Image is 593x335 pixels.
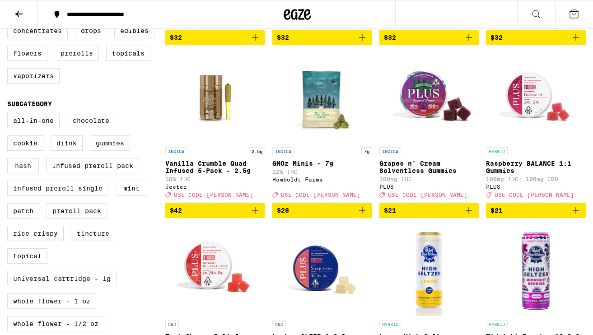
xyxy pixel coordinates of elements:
p: GMOz Minis - 7g [272,160,372,167]
p: Grapes n' Cream Solventless Gummies [379,160,479,174]
label: Universal Cartridge - 1g [7,271,117,286]
img: Jeeter - Vanilla Crumble Quad Infused 5-Pack - 2.5g [170,52,260,143]
p: CBD [272,320,286,328]
div: Jeeter [165,184,265,190]
span: $42 [170,207,182,214]
p: Raspberry BALANCE 1:1 Gummies [486,160,586,174]
div: PLUS [379,184,479,190]
label: Drops [75,23,107,38]
p: 100mg THC [379,176,479,182]
a: Open page for Vanilla Crumble Quad Infused 5-Pack - 2.5g from Jeeter [165,52,265,202]
button: Add to bag [379,30,479,45]
label: Cookie [7,135,43,151]
p: 38% THC [165,176,265,182]
legend: Subcategory [7,100,52,107]
span: $32 [490,34,503,41]
label: Infused Preroll Single [7,181,108,196]
img: PLUS - Lychee SLEEP 1:2:3 Gummies [277,225,367,316]
span: $21 [490,207,503,214]
p: 100mg THC: 100mg CBD [486,176,586,182]
label: Concentrates [7,23,68,38]
button: Add to bag [272,30,372,45]
label: Topical [7,248,47,264]
a: Open page for Grapes n' Cream Solventless Gummies from PLUS [379,52,479,202]
img: PLUS - Tart Cherry Relief 20:5:1 Gummies [170,225,260,316]
p: 7g [361,147,372,155]
label: Edibles [114,23,154,38]
img: Humboldt Farms - GMOz Minis - 7g [277,52,367,143]
button: Add to bag [486,203,586,218]
span: USE CODE [PERSON_NAME] [281,192,360,198]
label: Infused Preroll Pack [46,158,139,173]
a: Open page for GMOz Minis - 7g from Humboldt Farms [272,52,372,202]
label: Topicals [106,46,150,61]
span: $32 [277,34,289,41]
label: Whole Flower - 1/2 oz [7,316,104,331]
label: All-In-One [7,113,60,128]
p: INDICA [272,147,294,155]
img: Pabst Labs - Midnight Berries 10:3:2 High Seltzer [490,225,581,316]
span: $21 [384,207,396,214]
span: USE CODE [PERSON_NAME] [495,192,574,198]
img: PLUS - Raspberry BALANCE 1:1 Gummies [491,52,581,143]
button: Add to bag [165,203,265,218]
span: $28 [277,207,289,214]
span: Hi. Need any help? [5,6,65,14]
p: HYBRID [486,320,508,328]
button: Add to bag [486,30,586,45]
label: Whole Flower - 1 oz [7,293,96,309]
label: Chocolate [67,113,115,128]
label: Prerolls [55,46,99,61]
label: Mint [116,181,147,196]
p: 2.5g [249,147,265,155]
label: Rice Crispy [7,226,64,241]
p: 22% THC [272,169,372,175]
p: HYBRID [379,320,401,328]
label: Vaporizers [7,68,60,84]
button: Add to bag [379,203,479,218]
img: Pabst Labs - Lemon High Seltzer [384,225,474,316]
div: PLUS [486,184,586,190]
p: CBD [165,320,179,328]
img: PLUS - Grapes n' Cream Solventless Gummies [384,52,474,143]
p: HYBRID [486,147,508,155]
label: Flowers [7,46,47,61]
button: Add to bag [272,203,372,218]
label: Patch [7,203,39,219]
p: INDICA [379,147,401,155]
label: Tincture [71,226,115,241]
label: Drink [51,135,83,151]
p: Vanilla Crumble Quad Infused 5-Pack - 2.5g [165,160,265,174]
span: $32 [384,34,396,41]
label: Gummies [90,135,130,151]
span: USE CODE [PERSON_NAME] [388,192,467,198]
div: Humboldt Farms [272,177,372,182]
label: Hash [7,158,39,173]
a: Open page for Raspberry BALANCE 1:1 Gummies from PLUS [486,52,586,202]
label: Preroll Pack [47,203,107,219]
span: USE CODE [PERSON_NAME] [174,192,253,198]
span: $32 [170,34,182,41]
button: Add to bag [165,30,265,45]
p: INDICA [165,147,187,155]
